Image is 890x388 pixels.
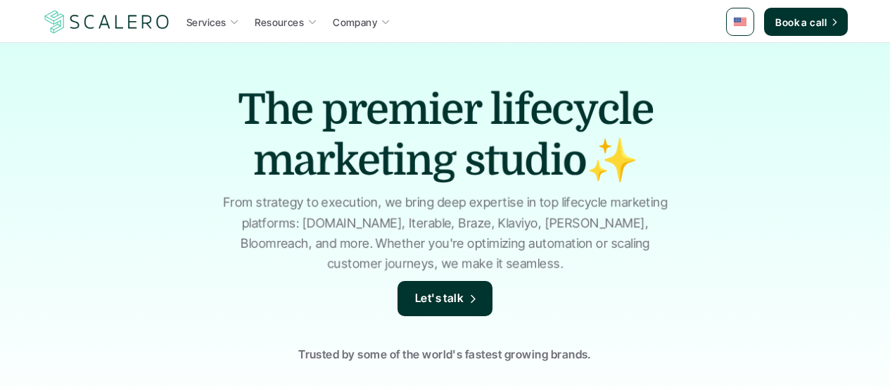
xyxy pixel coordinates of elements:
[333,15,377,30] p: Company
[186,15,226,30] p: Services
[42,8,172,35] img: Scalero company logo
[764,8,848,36] a: Book a call
[398,281,493,316] a: Let's talk
[42,9,172,35] a: Scalero company logo
[415,289,464,308] p: Let's talk
[199,85,692,186] h1: The premier lifecycle marketing studio✨
[775,15,827,30] p: Book a call
[217,193,674,274] p: From strategy to execution, we bring deep expertise in top lifecycle marketing platforms: [DOMAIN...
[255,15,304,30] p: Resources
